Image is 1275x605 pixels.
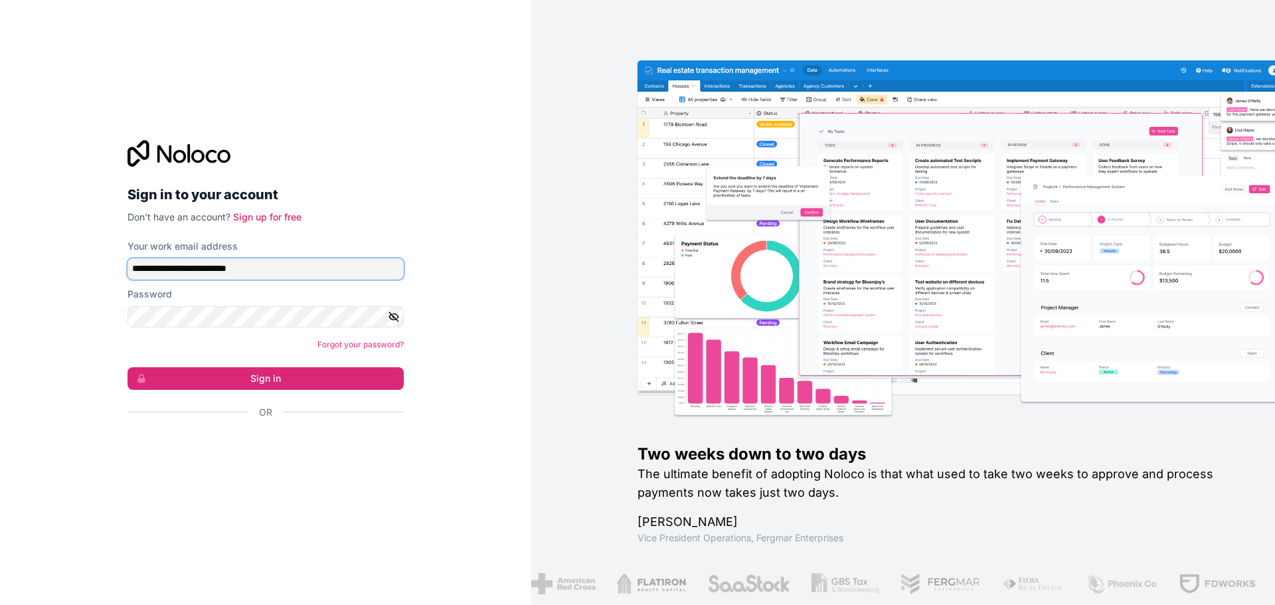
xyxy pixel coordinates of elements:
input: Email address [127,258,404,280]
h2: The ultimate benefit of adopting Noloco is that what used to take two weeks to approve and proces... [637,465,1232,502]
input: Password [127,306,404,327]
img: /assets/fdworks-Bi04fVtw.png [1178,573,1256,594]
a: Forgot your password? [317,339,404,349]
img: /assets/fergmar-CudnrXN5.png [900,573,981,594]
iframe: Sign in with Google Button [121,434,400,463]
span: Don't have an account? [127,211,230,222]
img: /assets/saastock-C6Zbiodz.png [707,573,790,594]
h1: Two weeks down to two days [637,444,1232,465]
img: /assets/fiera-fwj2N5v4.png [1002,573,1064,594]
label: Your work email address [127,240,238,253]
h1: [PERSON_NAME] [637,513,1232,531]
img: /assets/gbstax-C-GtDUiK.png [811,573,879,594]
h1: Vice President Operations , Fergmar Enterprises [637,531,1232,545]
img: /assets/flatiron-C8eUkumj.png [617,573,686,594]
a: Sign up for free [233,211,301,222]
span: Or [259,406,272,419]
button: Sign in [127,367,404,390]
img: /assets/american-red-cross-BAupjrZR.png [531,573,596,594]
img: /assets/phoenix-BREaitsQ.png [1086,573,1157,594]
label: Password [127,288,172,301]
h2: Sign in to your account [127,183,404,207]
